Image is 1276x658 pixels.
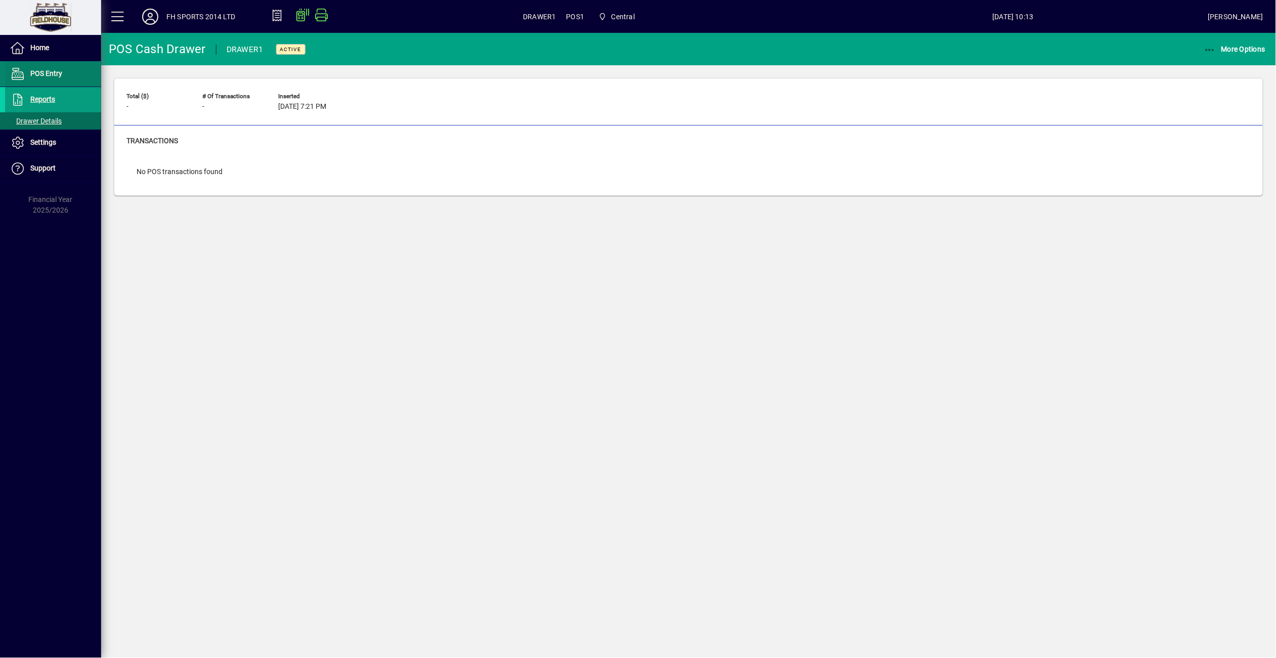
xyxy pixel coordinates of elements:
span: DRAWER1 [523,9,556,25]
button: Profile [134,8,166,26]
a: Support [5,156,101,181]
div: FH SPORTS 2014 LTD [166,9,235,25]
div: DRAWER1 [227,42,263,58]
span: Inserted [278,93,339,100]
span: [DATE] 10:13 [818,9,1208,25]
span: More Options [1204,45,1266,53]
span: POS1 [566,9,585,25]
div: POS Cash Drawer [109,41,206,57]
span: [DATE] 7:21 PM [278,103,326,111]
a: POS Entry [5,61,101,87]
span: Drawer Details [10,117,62,125]
span: - [202,103,204,111]
span: Active [280,46,301,53]
span: Central [611,9,635,25]
span: Support [30,164,56,172]
span: Home [30,44,49,52]
a: Drawer Details [5,112,101,130]
div: [PERSON_NAME] [1208,9,1263,25]
button: More Options [1202,40,1268,58]
span: # of Transactions [202,93,263,100]
div: No POS transactions found [126,156,233,187]
span: Central [594,8,639,26]
span: POS Entry [30,69,62,77]
span: - [126,103,128,111]
span: Reports [30,95,55,103]
a: Settings [5,130,101,155]
span: Transactions [126,137,178,145]
span: Settings [30,138,56,146]
a: Home [5,35,101,61]
span: Total ($) [126,93,187,100]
